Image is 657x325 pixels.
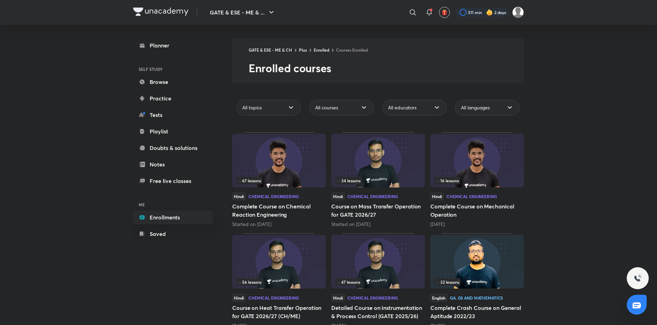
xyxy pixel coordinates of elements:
a: Playlist [133,124,213,138]
div: Chemical Engineering [248,194,299,198]
span: Hindi [331,294,345,302]
a: GATE & ESE - ME & CH [249,47,292,53]
div: left [335,278,421,286]
div: left [335,177,421,184]
h6: SELF STUDY [133,63,213,75]
div: infosection [335,177,421,184]
div: infocontainer [335,177,421,184]
a: Notes [133,158,213,171]
span: 32 lessons [436,280,459,284]
div: Started on Aug 29 [232,221,326,228]
a: Planner [133,39,213,52]
h5: Course on Heat Transfer Operation for GATE 2026/27 (CH/ME) [232,304,326,320]
a: Tests [133,108,213,122]
div: infocontainer [434,177,520,184]
span: Hindi [232,193,246,200]
span: All topics [242,104,262,111]
div: left [236,278,322,286]
img: Prakhar Mishra [512,7,524,18]
h5: Course on Mass Transfer Operation for GATE 2026/27 [331,202,425,219]
img: streak [486,9,493,16]
div: Chemical Engineering [347,194,398,198]
a: Company Logo [133,8,189,18]
div: infocontainer [335,278,421,286]
h2: Enrolled courses [249,61,524,75]
a: Courses Enrolled [336,47,368,53]
span: All courses [315,104,338,111]
h5: Complete Crash Course on General Aptitude 2022/23 [430,304,524,320]
span: Hindi [331,193,345,200]
a: Browse [133,75,213,89]
img: Thumbnail [331,235,425,289]
div: Course on Mass Transfer Operation for GATE 2026/27 [331,132,425,228]
div: infosection [434,177,520,184]
div: infosection [236,278,322,286]
img: Thumbnail [232,134,326,187]
a: Saved [133,227,213,241]
div: 2 months ago [430,221,524,228]
span: Hindi [232,294,246,302]
span: 34 lessons [337,178,360,183]
img: Thumbnail [430,235,524,289]
img: Thumbnail [232,235,326,289]
img: Thumbnail [331,134,425,187]
a: Free live classes [133,174,213,188]
div: Complete Course on Mechanical Operation [430,132,524,228]
span: English [430,294,447,302]
div: infocontainer [236,177,322,184]
h5: Complete Course on Chemical Reaction Engineering [232,202,326,219]
div: left [236,177,322,184]
span: 16 lessons [436,178,459,183]
h5: Complete Course on Mechanical Operation [430,202,524,219]
a: Practice [133,91,213,105]
div: Started on Jul 24 [331,221,425,228]
span: Hindi [430,193,444,200]
img: ttu [634,274,642,282]
div: infosection [434,278,520,286]
div: infocontainer [434,278,520,286]
a: Doubts & solutions [133,141,213,155]
span: 67 lessons [238,178,261,183]
a: Enrolled [314,47,329,53]
span: 56 lessons [238,280,261,284]
button: avatar [439,7,450,18]
span: All educators [388,104,417,111]
div: infosection [236,177,322,184]
h6: ME [133,199,213,210]
button: GATE & ESE - ME & ... [206,6,280,19]
img: avatar [441,9,448,15]
a: Enrollments [133,210,213,224]
div: Chemical Engineering [347,296,398,300]
span: 47 lessons [337,280,360,284]
div: Chemical Engineering [446,194,497,198]
div: GA, GS and Mathematics [450,296,503,300]
div: Chemical Engineering [248,296,299,300]
span: All languages [461,104,490,111]
a: Plus [299,47,307,53]
img: Company Logo [133,8,189,16]
div: infocontainer [236,278,322,286]
h5: Detailed Course on Instrumentation & Process Control (GATE 2025/26) [331,304,425,320]
div: Complete Course on Chemical Reaction Engineering [232,132,326,228]
div: infosection [335,278,421,286]
div: left [434,278,520,286]
img: Thumbnail [430,134,524,187]
div: left [434,177,520,184]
